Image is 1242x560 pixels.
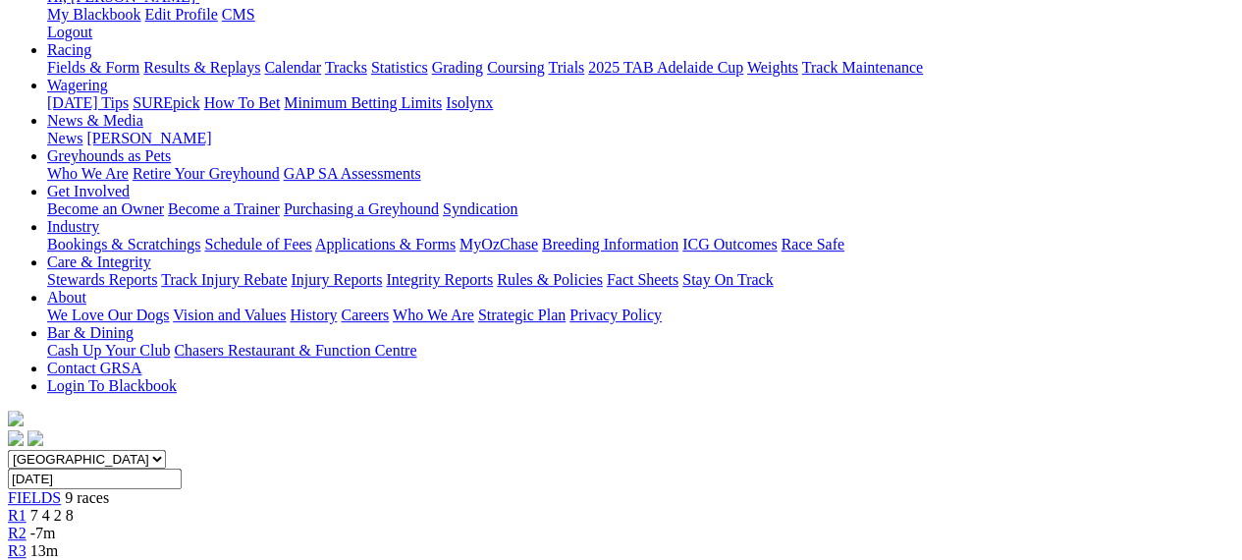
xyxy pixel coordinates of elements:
span: 13m [30,542,58,559]
a: Rules & Policies [497,271,603,288]
a: Breeding Information [542,236,678,252]
a: Race Safe [781,236,843,252]
a: Stewards Reports [47,271,157,288]
a: Retire Your Greyhound [133,165,280,182]
a: Chasers Restaurant & Function Centre [174,342,416,359]
a: Statistics [371,59,428,76]
a: Strategic Plan [478,307,566,323]
a: Fact Sheets [607,271,678,288]
a: Bookings & Scratchings [47,236,200,252]
div: Wagering [47,94,1234,112]
a: Track Maintenance [802,59,923,76]
a: 2025 TAB Adelaide Cup [588,59,743,76]
a: Fields & Form [47,59,139,76]
a: SUREpick [133,94,199,111]
span: 7 4 2 8 [30,507,74,524]
div: Get Involved [47,200,1234,218]
a: Stay On Track [682,271,773,288]
a: Vision and Values [173,307,286,323]
a: Get Involved [47,183,130,199]
a: ICG Outcomes [682,236,777,252]
a: Logout [47,24,92,40]
a: Greyhounds as Pets [47,147,171,164]
div: Racing [47,59,1234,77]
img: twitter.svg [27,430,43,446]
a: Careers [341,307,389,323]
a: Coursing [487,59,545,76]
a: R2 [8,525,27,541]
a: About [47,289,86,306]
a: R1 [8,507,27,524]
img: logo-grsa-white.png [8,411,24,426]
a: Purchasing a Greyhound [284,200,439,217]
div: Industry [47,236,1234,253]
a: Who We Are [393,307,474,323]
a: Integrity Reports [386,271,493,288]
a: Who We Are [47,165,129,182]
a: Login To Blackbook [47,377,177,394]
div: Care & Integrity [47,271,1234,289]
a: News [47,130,82,146]
img: facebook.svg [8,430,24,446]
a: My Blackbook [47,6,141,23]
a: Schedule of Fees [204,236,311,252]
a: Become a Trainer [168,200,280,217]
a: Tracks [325,59,367,76]
a: Results & Replays [143,59,260,76]
a: How To Bet [204,94,281,111]
a: Contact GRSA [47,360,141,376]
a: We Love Our Dogs [47,307,169,323]
a: Racing [47,41,91,58]
a: R3 [8,542,27,559]
a: Become an Owner [47,200,164,217]
span: -7m [30,525,56,541]
a: Edit Profile [145,6,218,23]
a: Trials [548,59,584,76]
a: Minimum Betting Limits [284,94,442,111]
a: [PERSON_NAME] [86,130,211,146]
a: Weights [747,59,798,76]
a: Grading [432,59,483,76]
a: [DATE] Tips [47,94,129,111]
a: CMS [222,6,255,23]
span: 9 races [65,489,109,506]
a: Isolynx [446,94,493,111]
a: GAP SA Assessments [284,165,421,182]
a: Privacy Policy [569,307,662,323]
div: About [47,307,1234,324]
a: FIELDS [8,489,61,506]
a: MyOzChase [459,236,538,252]
a: History [290,307,337,323]
input: Select date [8,469,182,489]
div: News & Media [47,130,1234,147]
a: Cash Up Your Club [47,342,170,359]
a: Calendar [264,59,321,76]
a: Syndication [443,200,517,217]
a: Wagering [47,77,108,93]
div: Bar & Dining [47,342,1234,360]
a: Track Injury Rebate [161,271,287,288]
div: Hi, [PERSON_NAME] [47,6,1234,41]
a: Bar & Dining [47,324,134,341]
div: Greyhounds as Pets [47,165,1234,183]
a: Care & Integrity [47,253,151,270]
a: Applications & Forms [315,236,456,252]
a: Industry [47,218,99,235]
a: News & Media [47,112,143,129]
a: Injury Reports [291,271,382,288]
